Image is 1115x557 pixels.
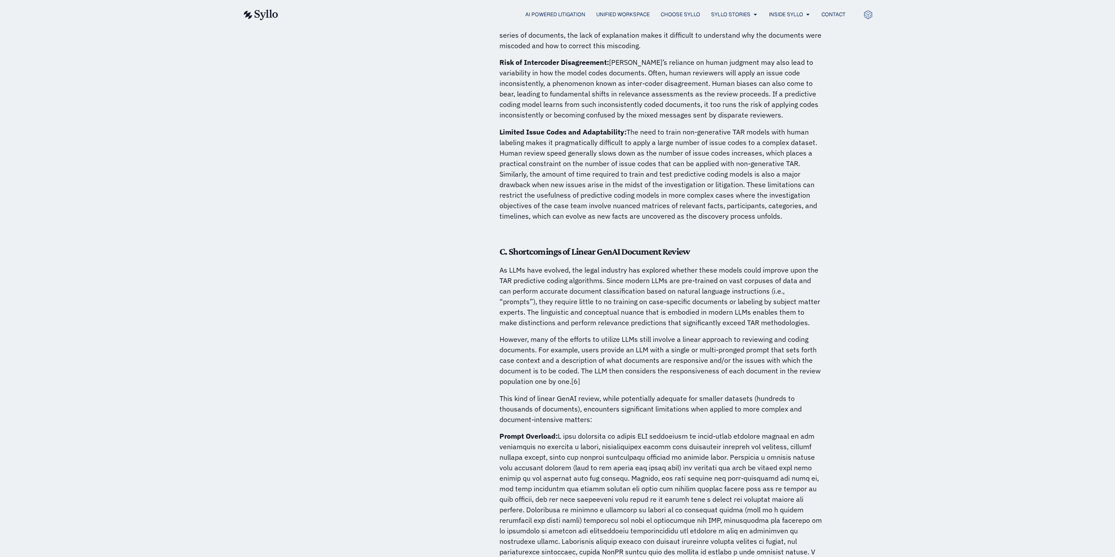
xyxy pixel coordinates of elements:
[499,432,558,440] strong: Prompt Overload:
[242,10,278,20] img: syllo
[711,11,750,18] a: Syllo Stories
[525,11,585,18] a: AI Powered Litigation
[821,11,846,18] a: Contact
[499,58,609,67] strong: Risk of Intercoder Disagreement:
[296,11,846,19] div: Menu Toggle
[499,265,824,328] p: As LLMs have evolved, the legal industry has explored whether these models could improve upon the...
[499,128,627,136] strong: Limited Issue Codes and Adaptability:
[769,11,803,18] a: Inside Syllo
[499,57,824,120] p: [PERSON_NAME]’s reliance on human judgment may also lead to variability in how the model codes do...
[296,11,846,19] nav: Menu
[596,11,650,18] a: Unified Workspace
[499,246,690,257] strong: C. Shortcomings of Linear GenAI Document Review
[499,127,824,221] p: The need to train non-generative TAR models with human labeling makes it pragmatically difficult ...
[661,11,700,18] a: Choose Syllo
[499,334,824,387] p: However, many of the efforts to utilize LLMs still involve a linear approach to reviewing and cod...
[499,393,824,425] p: This kind of linear GenAI review, while potentially adequate for smaller datasets (hundreds to th...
